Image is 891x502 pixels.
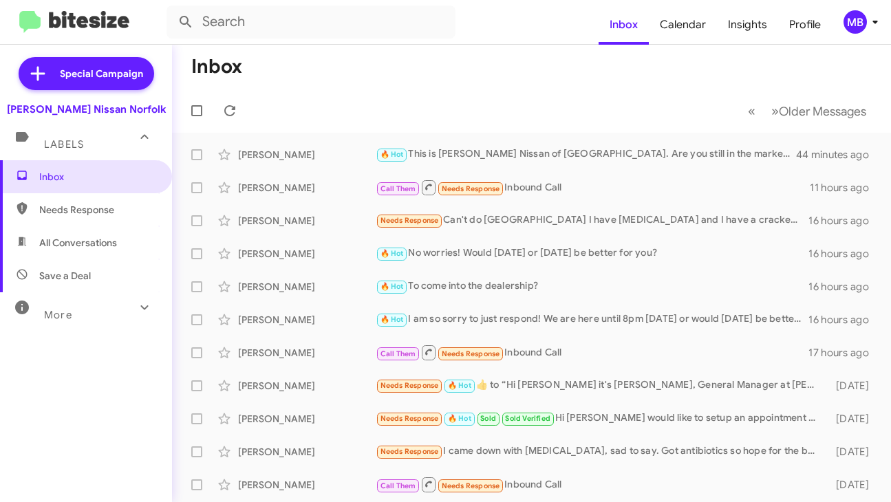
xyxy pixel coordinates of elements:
[380,184,416,193] span: Call Them
[238,478,376,492] div: [PERSON_NAME]
[380,481,416,490] span: Call Them
[238,280,376,294] div: [PERSON_NAME]
[808,214,880,228] div: 16 hours ago
[380,216,439,225] span: Needs Response
[380,447,439,456] span: Needs Response
[442,184,500,193] span: Needs Response
[442,349,500,358] span: Needs Response
[376,444,824,459] div: I came down with [MEDICAL_DATA], sad to say. Got antibiotics so hope for the best. Plus, I am loo...
[238,445,376,459] div: [PERSON_NAME]
[448,414,471,423] span: 🔥 Hot
[376,279,808,294] div: To come into the dealership?
[649,5,717,45] a: Calendar
[44,138,84,151] span: Labels
[238,247,376,261] div: [PERSON_NAME]
[376,146,797,162] div: This is [PERSON_NAME] Nissan of [GEOGRAPHIC_DATA]. Are you still in the market for a vehicle?
[39,203,156,217] span: Needs Response
[376,312,808,327] div: I am so sorry to just respond! We are here until 8pm [DATE] or would [DATE] be better for you?
[238,379,376,393] div: [PERSON_NAME]
[380,414,439,423] span: Needs Response
[740,97,874,125] nav: Page navigation example
[779,104,866,119] span: Older Messages
[19,57,154,90] a: Special Campaign
[238,313,376,327] div: [PERSON_NAME]
[167,6,455,39] input: Search
[60,67,143,80] span: Special Campaign
[599,5,649,45] a: Inbox
[376,476,824,493] div: Inbound Call
[39,269,91,283] span: Save a Deal
[376,245,808,261] div: No worries! Would [DATE] or [DATE] be better for you?
[380,315,404,324] span: 🔥 Hot
[748,102,755,120] span: «
[808,280,880,294] div: 16 hours ago
[39,170,156,184] span: Inbox
[376,179,810,196] div: Inbound Call
[380,282,404,291] span: 🔥 Hot
[824,445,880,459] div: [DATE]
[810,181,880,195] div: 11 hours ago
[832,10,876,34] button: MB
[505,414,550,423] span: Sold Verified
[376,411,824,426] div: Hi [PERSON_NAME] would like to setup an appointment for [DATE] morning to rebook at the 2023 outl...
[191,56,242,78] h1: Inbox
[238,181,376,195] div: [PERSON_NAME]
[376,212,808,228] div: Can't do [GEOGRAPHIC_DATA] I have [MEDICAL_DATA] and I have a cracked spine
[44,309,72,321] span: More
[808,313,880,327] div: 16 hours ago
[380,381,439,390] span: Needs Response
[238,214,376,228] div: [PERSON_NAME]
[480,414,496,423] span: Sold
[717,5,778,45] a: Insights
[771,102,779,120] span: »
[778,5,832,45] a: Profile
[824,379,880,393] div: [DATE]
[824,412,880,426] div: [DATE]
[238,412,376,426] div: [PERSON_NAME]
[448,381,471,390] span: 🔥 Hot
[740,97,764,125] button: Previous
[797,148,880,162] div: 44 minutes ago
[238,346,376,360] div: [PERSON_NAME]
[7,102,166,116] div: [PERSON_NAME] Nissan Norfolk
[808,247,880,261] div: 16 hours ago
[376,344,808,361] div: Inbound Call
[39,236,117,250] span: All Conversations
[808,346,880,360] div: 17 hours ago
[763,97,874,125] button: Next
[844,10,867,34] div: MB
[442,481,500,490] span: Needs Response
[380,349,416,358] span: Call Them
[380,249,404,258] span: 🔥 Hot
[376,378,824,393] div: ​👍​ to “ Hi [PERSON_NAME] it's [PERSON_NAME], General Manager at [PERSON_NAME] Nissan of [GEOGRAP...
[380,150,404,159] span: 🔥 Hot
[824,478,880,492] div: [DATE]
[238,148,376,162] div: [PERSON_NAME]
